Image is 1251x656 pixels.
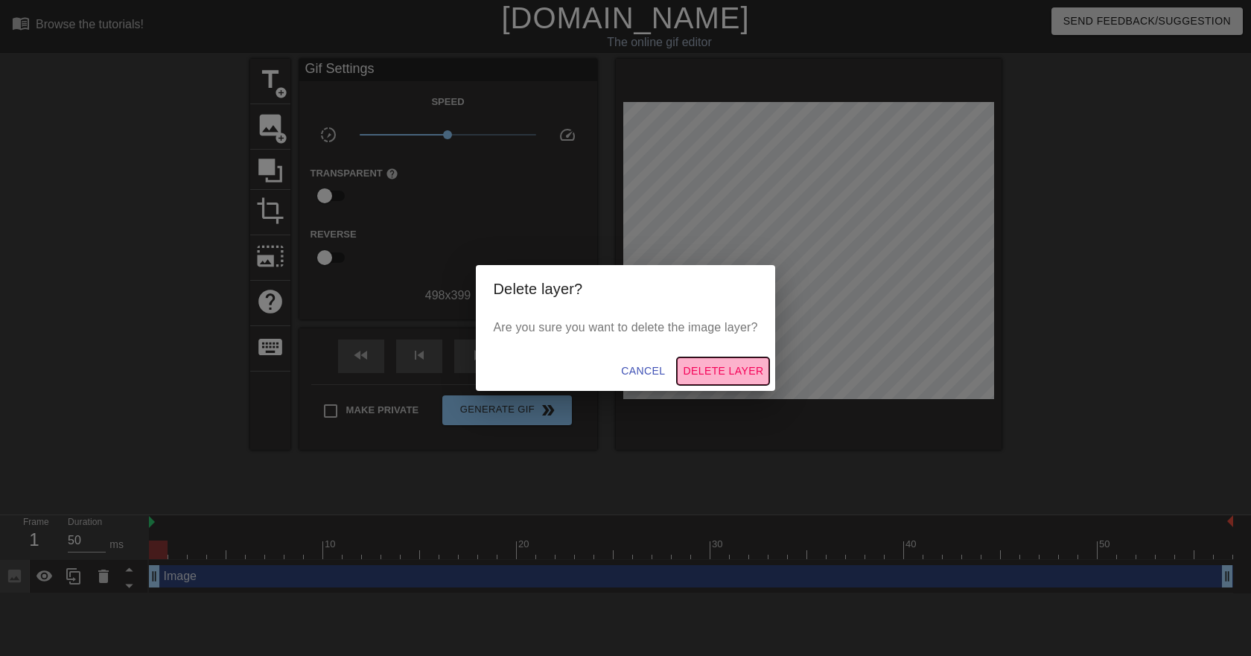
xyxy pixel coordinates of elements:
[615,357,671,385] button: Cancel
[621,362,665,380] span: Cancel
[677,357,769,385] button: Delete Layer
[683,362,763,380] span: Delete Layer
[494,277,758,301] h2: Delete layer?
[494,319,758,337] p: Are you sure you want to delete the image layer?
